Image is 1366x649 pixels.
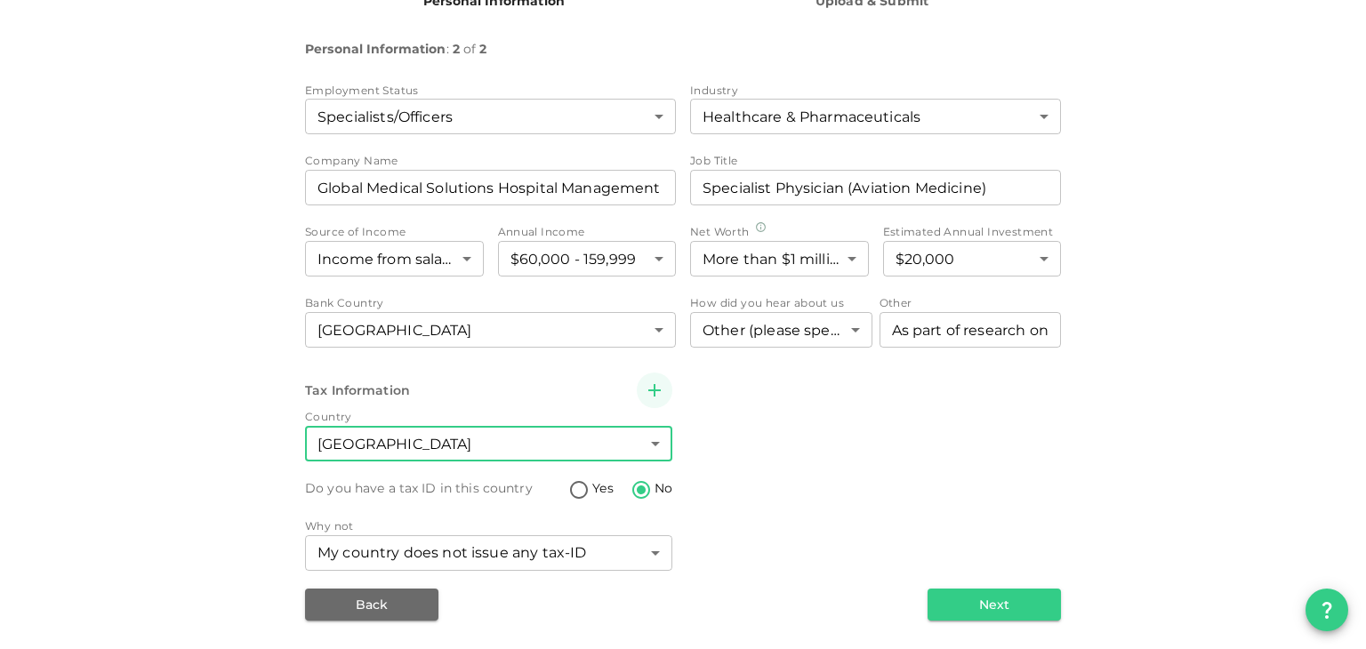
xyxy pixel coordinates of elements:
div: fundingSourceOfInvestment [305,241,484,276]
button: Next [928,589,1061,621]
div: howHearAboutUs [690,312,872,348]
input: howDidHearAboutUs.valueSpecified [880,312,1062,348]
button: Back [305,589,438,621]
div: netWorth [690,241,869,276]
div: Do you have a tax ID in this country [305,479,533,497]
span: Estimated Annual Investment [883,225,1054,238]
span: Industry [690,84,738,97]
span: Yes [592,479,613,498]
input: jobTitle [690,170,1061,205]
button: question [1306,589,1348,631]
span: Tax Information [305,382,410,398]
span: Annual Income [498,225,585,238]
input: companyName [305,170,676,205]
div: bankCountry [305,312,676,348]
div: Why not [305,535,672,571]
span: Source of Income [305,225,406,238]
div: Country [305,426,672,461]
span: : [446,38,449,60]
span: How did you hear about us [690,296,844,309]
span: Personal Information [305,38,446,60]
span: 2 [453,38,460,60]
span: Job Title [690,154,738,167]
span: Why not [305,519,354,533]
span: Company Name [305,154,398,167]
span: Net Worth [690,225,750,238]
div: annualIncome [498,241,677,276]
div: industry [690,99,1061,134]
span: of [463,38,476,60]
div: professionalLevel [305,99,676,134]
span: Other [880,296,912,309]
span: Country [305,410,352,423]
span: 2 [479,38,486,60]
div: estimatedYearlyInvestment [883,241,1062,276]
span: Bank Country [305,296,384,309]
span: Employment Status [305,84,419,97]
span: No [655,479,672,498]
